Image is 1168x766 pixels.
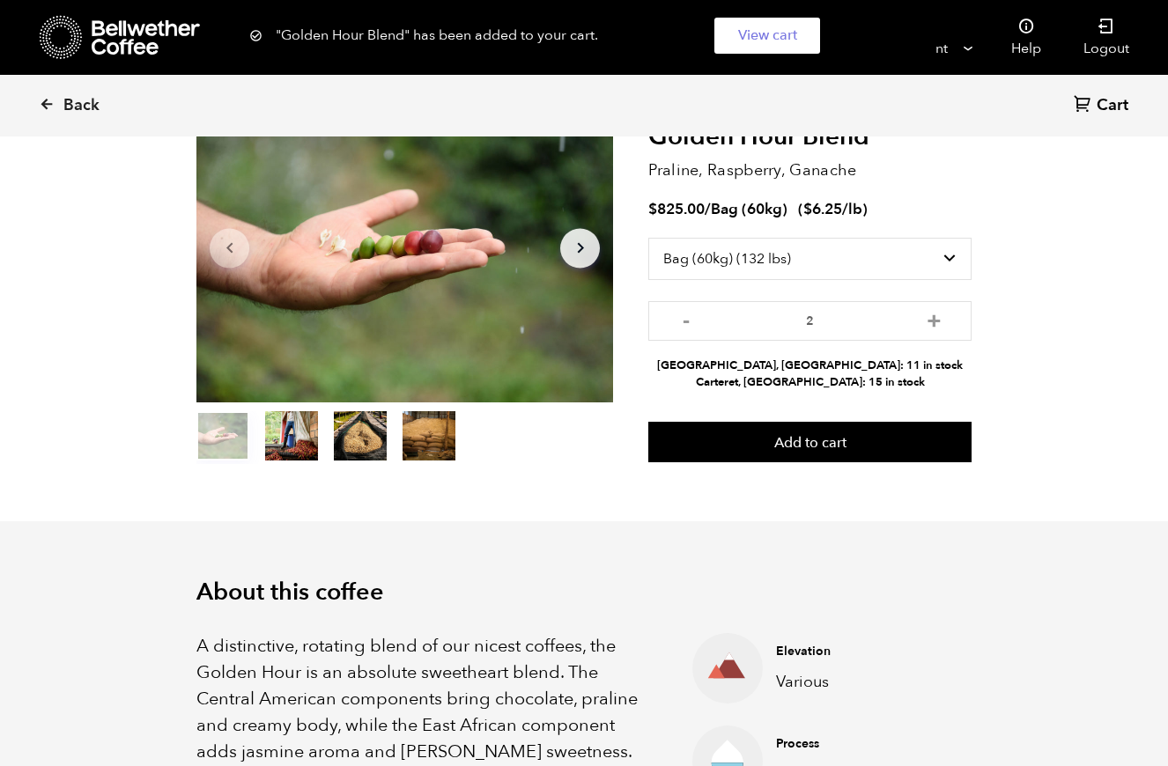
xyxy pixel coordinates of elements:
span: ( ) [798,199,868,219]
button: + [923,310,945,328]
span: /lb [842,199,862,219]
span: $ [648,199,657,219]
span: Cart [1097,95,1128,116]
button: Add to cart [648,422,972,462]
bdi: 825.00 [648,199,705,219]
span: $ [803,199,812,219]
div: "Golden Hour Blend" has been added to your cart. [249,18,919,54]
h2: About this coffee [196,578,972,607]
a: View cart [714,18,820,54]
span: Bag (60kg) [711,199,787,219]
h4: Elevation [776,643,944,660]
p: Various [776,670,944,694]
h4: Process [776,735,944,753]
p: Praline, Raspberry, Ganache [648,158,972,182]
span: Back [63,95,100,116]
h2: Golden Hour Blend [648,122,972,152]
li: [GEOGRAPHIC_DATA], [GEOGRAPHIC_DATA]: 11 in stock [648,357,972,374]
span: / [705,199,711,219]
li: Carteret, [GEOGRAPHIC_DATA]: 15 in stock [648,374,972,391]
bdi: 6.25 [803,199,842,219]
a: Cart [1074,94,1133,118]
button: - [675,310,697,328]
